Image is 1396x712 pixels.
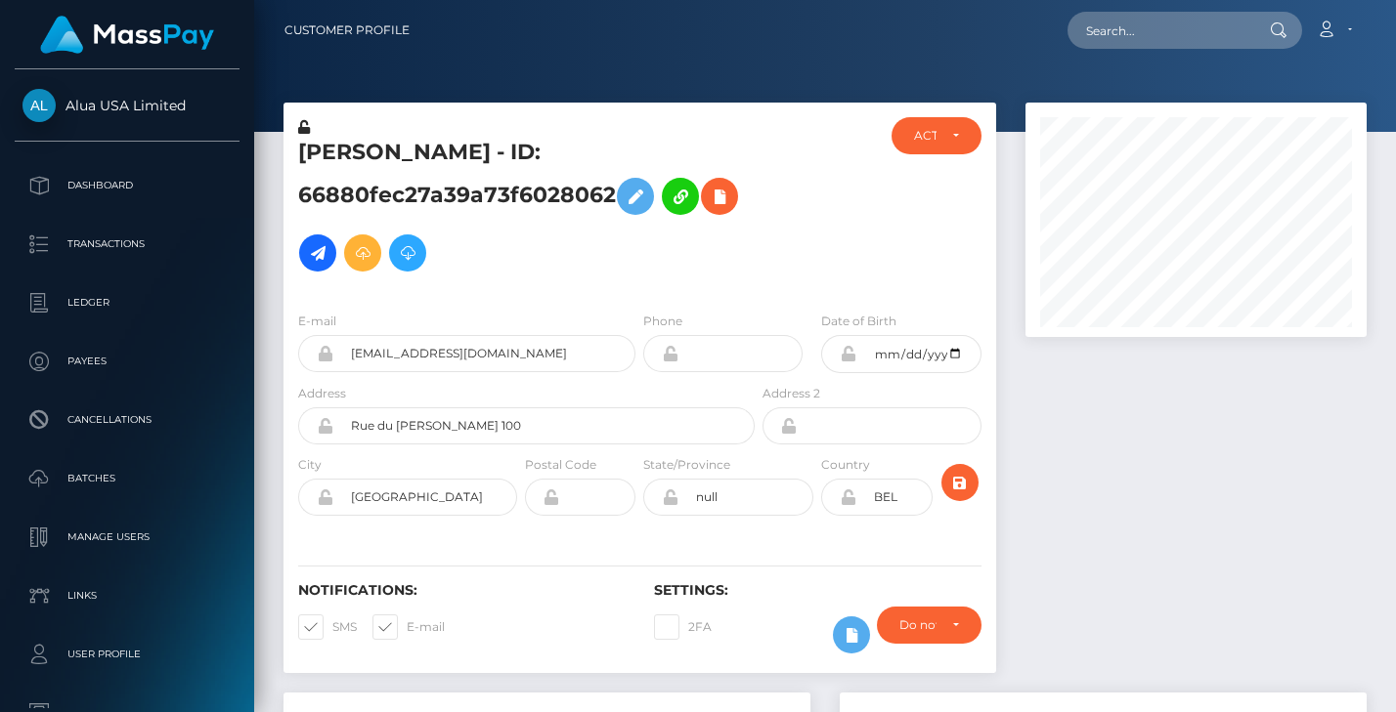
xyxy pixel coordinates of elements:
[15,454,240,503] a: Batches
[298,456,322,474] label: City
[22,89,56,122] img: Alua USA Limited
[525,456,596,474] label: Postal Code
[15,571,240,620] a: Links
[15,278,240,327] a: Ledger
[15,220,240,269] a: Transactions
[298,138,744,281] h5: [PERSON_NAME] - ID: 66880fec27a39a73f6028062
[299,234,336,272] a: Initiate Payout
[22,581,232,610] p: Links
[821,456,870,474] label: Country
[22,230,232,259] p: Transactions
[22,464,232,493] p: Batches
[821,313,896,330] label: Date of Birth
[877,607,982,644] button: Do not require
[22,405,232,435] p: Cancellations
[22,640,232,669] p: User Profile
[914,128,936,144] div: ACTIVE
[22,288,232,317] p: Ledger
[15,161,240,210] a: Dashboard
[298,614,357,640] label: SMS
[654,582,981,599] h6: Settings:
[892,117,981,154] button: ACTIVE
[22,523,232,552] p: Manage Users
[22,171,232,200] p: Dashboard
[284,10,410,51] a: Customer Profile
[298,582,625,599] h6: Notifications:
[15,630,240,679] a: User Profile
[899,617,937,633] div: Do not require
[22,347,232,376] p: Payees
[15,97,240,114] span: Alua USA Limited
[372,614,445,640] label: E-mail
[654,614,712,640] label: 2FA
[1068,12,1251,49] input: Search...
[643,313,682,330] label: Phone
[298,313,336,330] label: E-mail
[15,513,240,562] a: Manage Users
[643,456,730,474] label: State/Province
[15,396,240,444] a: Cancellations
[40,16,214,54] img: MassPay Logo
[15,337,240,386] a: Payees
[298,385,346,402] label: Address
[763,385,820,402] label: Address 2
